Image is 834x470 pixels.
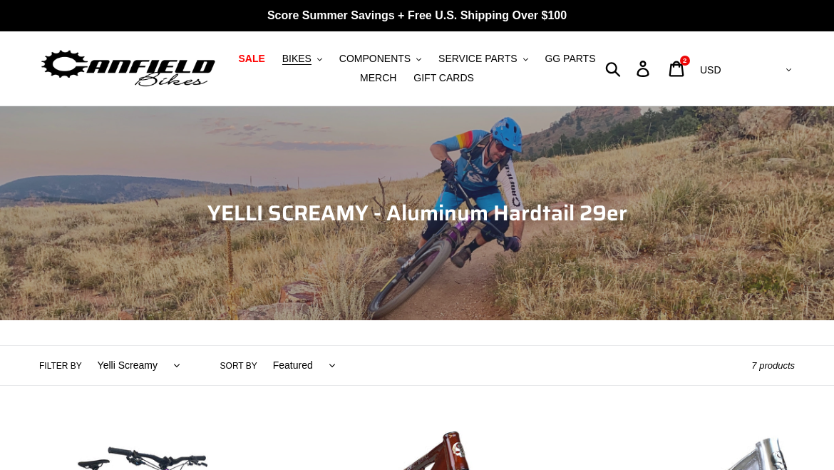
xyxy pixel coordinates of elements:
a: GIFT CARDS [406,68,481,88]
span: SERVICE PARTS [438,53,517,65]
span: COMPONENTS [339,53,411,65]
a: MERCH [353,68,403,88]
span: BIKES [282,53,312,65]
span: GG PARTS [545,53,595,65]
span: YELLI SCREAMY - Aluminum Hardtail 29er [207,196,627,230]
a: GG PARTS [537,49,602,68]
a: SALE [231,49,272,68]
span: SALE [238,53,264,65]
label: Sort by [220,359,257,372]
label: Filter by [39,359,82,372]
span: 2 [683,57,686,64]
img: Canfield Bikes [39,46,217,91]
span: 7 products [751,360,795,371]
a: 2 [661,53,694,84]
span: MERCH [360,72,396,84]
button: BIKES [275,49,329,68]
button: SERVICE PARTS [431,49,535,68]
span: GIFT CARDS [413,72,474,84]
button: COMPONENTS [332,49,428,68]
